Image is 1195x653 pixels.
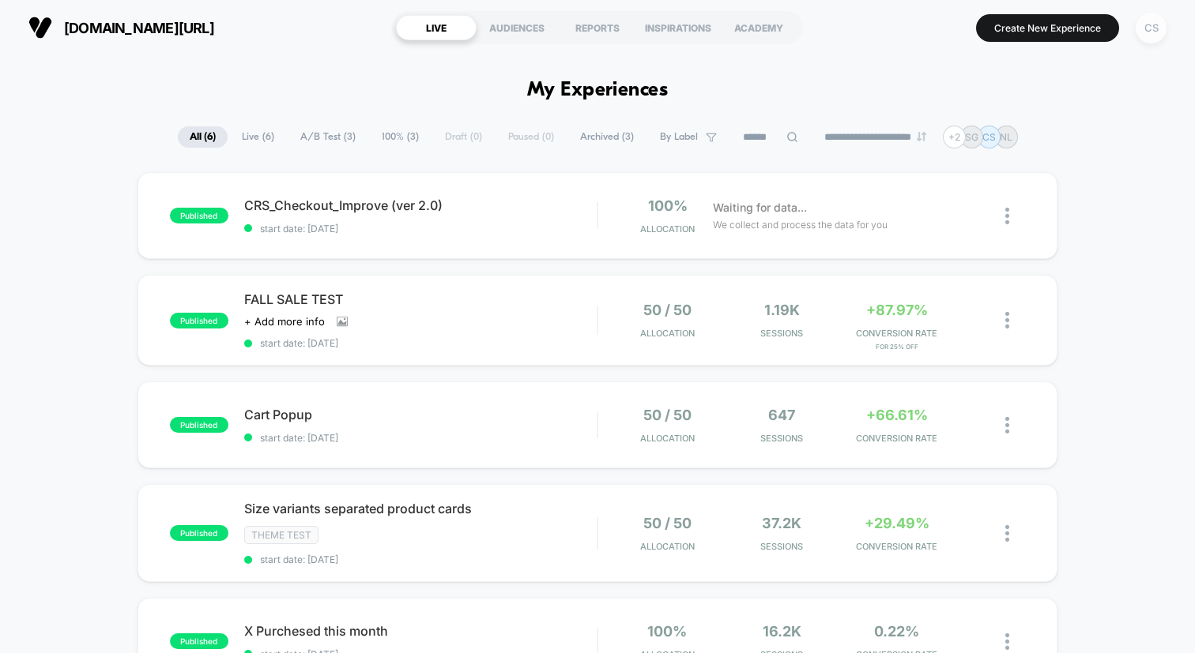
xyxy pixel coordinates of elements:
[1005,633,1009,650] img: close
[729,541,835,552] span: Sessions
[1005,417,1009,433] img: close
[568,126,646,148] span: Archived ( 3 )
[729,433,835,444] span: Sessions
[643,407,692,423] span: 50 / 50
[557,15,638,40] div: REPORTS
[1131,12,1171,44] button: CS
[244,501,597,516] span: Size variants separated product cards
[244,526,319,544] span: Theme Test
[244,337,597,349] span: start date: [DATE]
[244,197,597,213] span: CRS_Checkout_Improve (ver 2.0)
[763,623,801,640] span: 16.2k
[843,343,950,351] span: for 25% Off
[244,623,597,639] span: X Purchesed this month
[178,126,228,148] span: All ( 6 )
[866,407,928,423] span: +66.61%
[640,541,695,552] span: Allocation
[28,16,52,39] img: Visually logo
[638,15,718,40] div: INSPIRATIONS
[244,554,597,565] span: start date: [DATE]
[170,633,228,649] span: published
[640,328,695,339] span: Allocation
[866,302,928,318] span: +87.97%
[1136,13,1167,43] div: CS
[527,79,669,102] h1: My Experiences
[713,199,807,216] span: Waiting for data...
[843,328,950,339] span: CONVERSION RATE
[1005,208,1009,224] img: close
[170,208,228,223] span: published
[170,525,228,541] span: published
[729,328,835,339] span: Sessions
[244,432,597,444] span: start date: [DATE]
[917,132,926,141] img: end
[643,302,692,318] span: 50 / 50
[647,623,687,640] span: 100%
[718,15,799,40] div: ACADEMY
[643,515,692,531] span: 50 / 50
[764,302,800,318] span: 1.19k
[1005,312,1009,328] img: close
[396,15,477,40] div: LIVE
[370,126,431,148] span: 100% ( 3 )
[713,217,888,232] span: We collect and process the data for you
[976,14,1119,42] button: Create New Experience
[762,515,801,531] span: 37.2k
[982,131,996,143] p: CS
[170,417,228,433] span: published
[24,15,219,40] button: [DOMAIN_NAME][URL]
[640,223,695,235] span: Allocation
[768,407,795,423] span: 647
[1000,131,1012,143] p: NL
[477,15,557,40] div: AUDIENCES
[244,407,597,422] span: Cart Popup
[244,223,597,235] span: start date: [DATE]
[660,131,698,143] span: By Label
[943,126,966,148] div: + 2
[244,291,597,307] span: FALL SALE TEST
[865,515,929,531] span: +29.49%
[843,433,950,444] span: CONVERSION RATE
[170,313,228,328] span: published
[874,623,919,640] span: 0.22%
[1005,525,1009,542] img: close
[965,131,978,143] p: SG
[640,433,695,444] span: Allocation
[244,315,325,328] span: + Add more info
[288,126,368,148] span: A/B Test ( 3 )
[230,126,286,148] span: Live ( 6 )
[648,197,688,214] span: 100%
[843,541,950,552] span: CONVERSION RATE
[64,20,214,36] span: [DOMAIN_NAME][URL]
